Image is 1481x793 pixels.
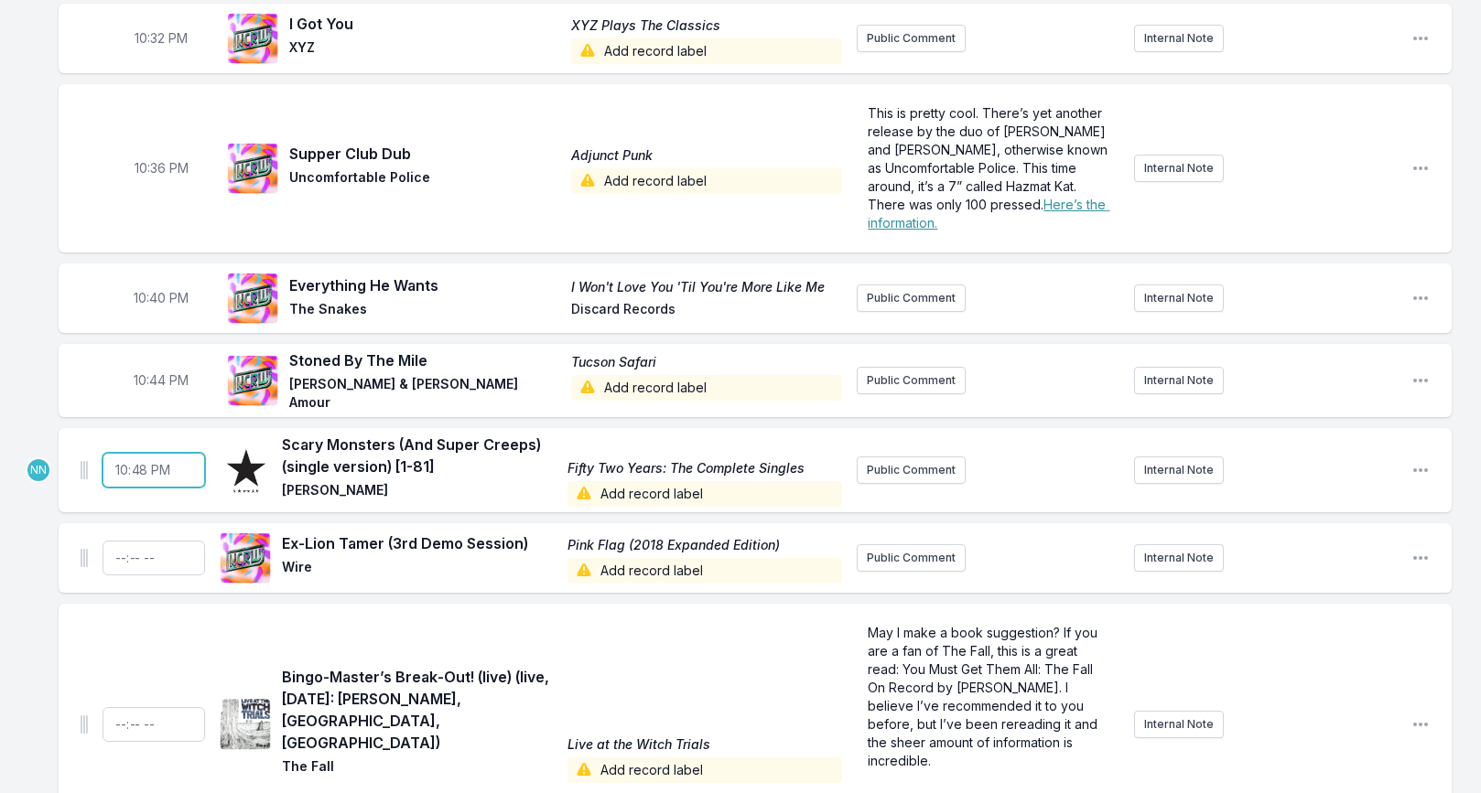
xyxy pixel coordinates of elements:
span: I Got You [289,13,560,35]
button: Public Comment [857,367,966,394]
img: Tucson Safari [227,355,278,406]
span: [PERSON_NAME] [282,481,557,507]
button: Public Comment [857,284,966,312]
span: Scary Monsters (And Super Creeps) (single version) [1-81] [282,434,557,477]
img: XYZ Plays The Classics [227,13,278,64]
span: May I make a book suggestion? If you are a fan of The Fall, this is a great read: You Must Get Th... [868,625,1101,768]
button: Public Comment [857,456,966,484]
span: I Won't Love You 'Til You're More Like Me [571,278,842,296]
img: Pink Flag (2018 Expanded Edition) [220,532,271,584]
span: [PERSON_NAME] & [PERSON_NAME] Amour [289,375,560,412]
img: Live at the Witch Trials [220,699,271,750]
img: Drag Handle [81,549,88,567]
span: Add record label [568,757,842,783]
span: Live at the Witch Trials [568,735,842,754]
span: XYZ [289,38,560,64]
span: Add record label [571,375,842,401]
span: Adjunct Punk [571,146,842,165]
span: Fifty Two Years: The Complete Singles [568,459,842,477]
img: Drag Handle [81,715,88,734]
img: I Won't Love You 'Til You're More Like Me [227,273,278,324]
button: Internal Note [1134,367,1224,394]
span: Tucson Safari [571,353,842,371]
span: Everything He Wants [289,274,560,296]
span: The Fall [282,757,557,783]
span: Bingo‐Master’s Break‐Out! (live) (live, [DATE]: [PERSON_NAME], [GEOGRAPHIC_DATA], [GEOGRAPHIC_DATA]) [282,666,557,754]
span: Add record label [571,38,842,64]
span: Add record label [568,558,842,584]
span: This is pretty cool. There’s yet another release by the duo of [PERSON_NAME] and [PERSON_NAME], o... [868,105,1111,212]
img: Adjunct Punk [227,143,278,194]
button: Public Comment [857,25,966,52]
button: Internal Note [1134,711,1224,738]
span: Add record label [571,168,842,194]
input: Timestamp [103,707,205,742]
span: Wire [282,558,557,584]
p: Nassir Nassirzadeh [26,457,51,483]
span: The Snakes [289,300,560,322]
input: Timestamp [103,541,205,575]
button: Open playlist item options [1411,289,1430,307]
span: Supper Club Dub [289,143,560,165]
span: Ex-Lion Tamer (3rd Demo Session) [282,532,557,554]
span: Stoned By The Mile [289,349,560,371]
button: Internal Note [1134,456,1224,484]
button: Internal Note [1134,155,1224,182]
span: Add record label [568,481,842,507]
span: Pink Flag (2018 Expanded Edition) [568,536,842,554]
button: Open playlist item options [1411,159,1430,177]
button: Internal Note [1134,284,1224,312]
input: Timestamp [103,453,205,488]
span: Timestamp [135,159,189,177]
button: Open playlist item options [1411,549,1430,567]
span: Uncomfortable Police [289,168,560,194]
span: Timestamp [134,289,189,307]
button: Internal Note [1134,25,1224,52]
button: Open playlist item options [1411,715,1430,734]
button: Open playlist item options [1411,29,1430,48]
button: Internal Note [1134,544,1224,572]
img: Drag Handle [81,461,88,479]
img: Fifty Two Years: The Complete Singles [220,445,271,496]
span: XYZ Plays The Classics [571,16,842,35]
span: Discard Records [571,300,842,322]
button: Open playlist item options [1411,371,1430,390]
button: Open playlist item options [1411,461,1430,479]
button: Public Comment [857,544,966,572]
span: Timestamp [135,29,188,48]
span: Timestamp [134,371,189,390]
